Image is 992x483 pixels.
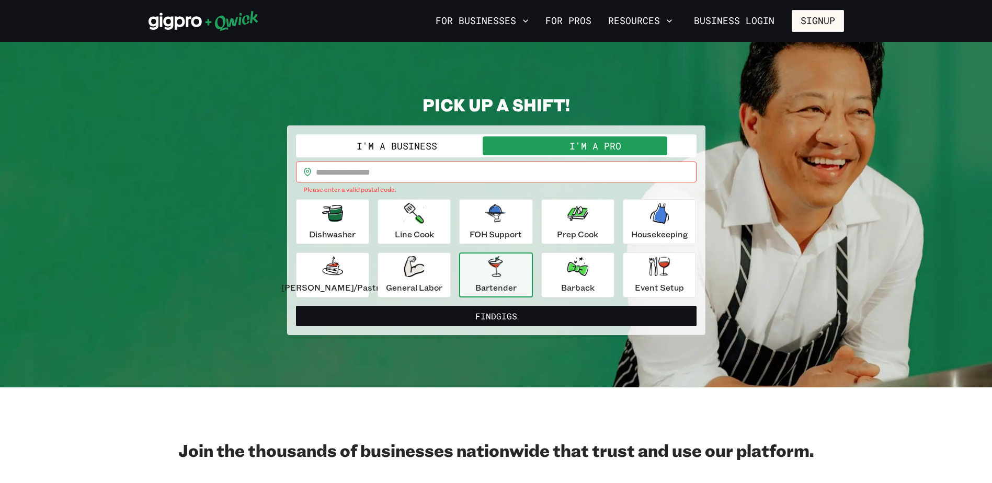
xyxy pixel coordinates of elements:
p: General Labor [386,281,442,294]
button: Housekeeping [623,199,696,244]
p: Line Cook [395,228,434,240]
button: Signup [792,10,844,32]
button: Resources [604,12,677,30]
h2: PICK UP A SHIFT! [287,94,705,115]
button: I'm a Pro [496,136,694,155]
button: FindGigs [296,306,697,327]
button: Line Cook [378,199,451,244]
button: For Businesses [431,12,533,30]
h2: Join the thousands of businesses nationwide that trust and use our platform. [149,440,844,461]
a: Business Login [685,10,783,32]
p: Prep Cook [557,228,598,240]
button: FOH Support [459,199,532,244]
p: Please enter a valid postal code. [303,185,689,195]
button: Prep Cook [541,199,614,244]
p: FOH Support [470,228,522,240]
button: Bartender [459,252,532,297]
p: Housekeeping [631,228,688,240]
p: Event Setup [635,281,684,294]
button: Barback [541,252,614,297]
p: [PERSON_NAME]/Pastry [281,281,384,294]
button: [PERSON_NAME]/Pastry [296,252,369,297]
button: Dishwasher [296,199,369,244]
p: Barback [561,281,595,294]
button: Event Setup [623,252,696,297]
p: Bartender [475,281,517,294]
button: General Labor [378,252,451,297]
button: I'm a Business [298,136,496,155]
p: Dishwasher [309,228,356,240]
a: For Pros [541,12,596,30]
